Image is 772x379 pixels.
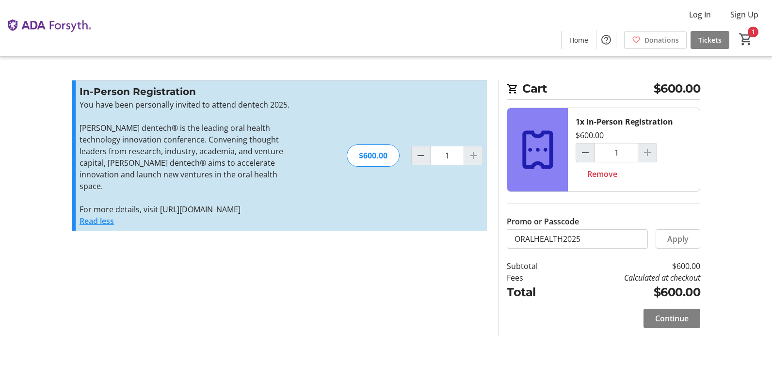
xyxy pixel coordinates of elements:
[655,313,689,324] span: Continue
[412,146,430,165] button: Decrement by one
[576,143,595,162] button: Decrement by one
[723,7,766,22] button: Sign Up
[730,9,758,20] span: Sign Up
[80,99,291,111] p: You have been personally invited to attend dentech 2025.
[643,309,700,328] button: Continue
[737,31,755,48] button: Cart
[595,143,638,162] input: In-Person Registration Quantity
[656,229,700,249] button: Apply
[80,204,291,215] p: For more details, visit [URL][DOMAIN_NAME]
[507,284,563,301] td: Total
[507,229,648,249] input: Enter promo or passcode
[576,164,629,184] button: Remove
[563,260,700,272] td: $600.00
[667,233,689,245] span: Apply
[563,272,700,284] td: Calculated at checkout
[562,31,596,49] a: Home
[80,84,291,99] h3: In-Person Registration
[80,215,114,227] button: Read less
[347,144,400,167] div: $600.00
[689,9,711,20] span: Log In
[576,116,673,127] div: 1x In-Person Registration
[624,31,687,49] a: Donations
[596,30,616,49] button: Help
[563,284,700,301] td: $600.00
[430,146,464,165] input: In-Person Registration Quantity
[569,35,588,45] span: Home
[654,80,701,97] span: $600.00
[587,168,617,180] span: Remove
[644,35,679,45] span: Donations
[507,272,563,284] td: Fees
[691,31,729,49] a: Tickets
[698,35,722,45] span: Tickets
[507,260,563,272] td: Subtotal
[507,216,579,227] label: Promo or Passcode
[681,7,719,22] button: Log In
[6,4,92,52] img: The ADA Forsyth Institute's Logo
[576,129,604,141] div: $600.00
[507,80,700,100] h2: Cart
[80,122,291,192] p: [PERSON_NAME] dentech® is the leading oral health technology innovation conference. Convening tho...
